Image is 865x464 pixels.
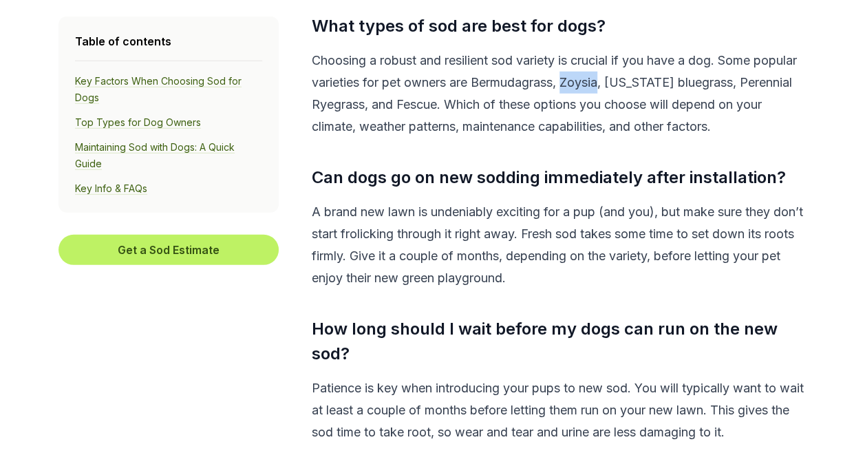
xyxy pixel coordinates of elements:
[75,75,242,104] a: Key Factors When Choosing Sod for Dogs
[312,377,804,443] p: Patience is key when introducing your pups to new sod. You will typically want to wait at least a...
[312,201,804,289] p: A brand new lawn is undeniably exciting for a pup (and you), but make sure they don’t start froli...
[312,14,804,39] h3: What types of sod are best for dogs?
[75,182,147,195] a: Key Info & FAQs
[312,50,804,138] p: Choosing a robust and resilient sod variety is crucial if you have a dog. Some popular varieties ...
[58,235,279,265] button: Get a Sod Estimate
[75,33,262,50] h4: Table of contents
[75,141,235,170] a: Maintaining Sod with Dogs: A Quick Guide
[312,165,804,190] h3: Can dogs go on new sodding immediately after installation?
[312,317,804,366] h3: How long should I wait before my dogs can run on the new sod?
[75,116,201,129] a: Top Types for Dog Owners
